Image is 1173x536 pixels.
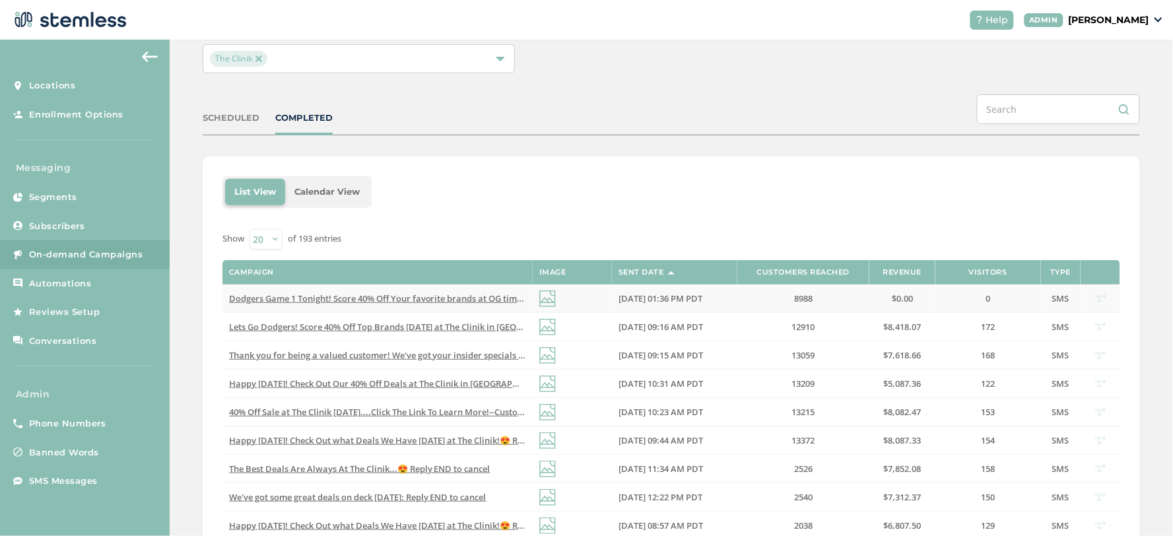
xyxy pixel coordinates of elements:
span: $7,312.37 [884,491,922,503]
label: $8,082.47 [876,407,929,418]
span: Dodgers Game 1 Tonight! Score 40% Off Your favorite brands at OG time. Click the link to SCORE Bi... [229,292,743,304]
li: Calendar View [285,179,369,205]
span: 2526 [794,463,813,475]
iframe: Chat Widget [1107,473,1173,536]
label: 2038 [744,520,863,531]
span: 13215 [792,406,815,418]
span: We've got some great deals on deck [DATE]: Reply END to cancel [229,491,486,503]
span: 2038 [794,519,813,531]
label: The Best Deals Are Always At The Clinik...😍 Reply END to cancel [229,463,526,475]
span: SMS [1052,491,1069,503]
span: SMS [1052,349,1069,361]
label: 08/23/2025 09:44 AM PDT [619,435,731,446]
label: $7,312.37 [876,492,929,503]
label: $8,087.33 [876,435,929,446]
span: Help [986,13,1009,27]
div: ADMIN [1024,13,1064,27]
span: [DATE] 09:15 AM PDT [619,349,703,361]
span: [DATE] 09:16 AM PDT [619,321,703,333]
span: 158 [982,463,995,475]
span: 172 [982,321,995,333]
span: Locations [29,79,76,92]
p: [PERSON_NAME] [1069,13,1149,27]
span: 12910 [792,321,815,333]
span: 8988 [794,292,813,304]
span: 154 [982,434,995,446]
span: Automations [29,277,92,290]
span: 122 [982,378,995,389]
label: 153 [942,407,1034,418]
span: Happy [DATE]! Check Out what Deals We Have [DATE] at The Clinik!😍 Reply END to cancel [229,434,593,446]
label: SMS [1048,407,1074,418]
span: 0 [986,292,991,304]
span: Banned Words [29,446,99,459]
label: 168 [942,350,1034,361]
label: 13209 [744,378,863,389]
label: Dodgers Game 1 Tonight! Score 40% Off Your favorite brands at OG time. Click the link to SCORE Bi... [229,293,526,304]
span: Conversations [29,335,97,348]
span: SMS [1052,519,1069,531]
label: Campaign [229,268,274,277]
span: $7,852.08 [884,463,922,475]
span: 40% Off Sale at The Clinik [DATE]....Click The Link To Learn More!--Customer Appreciation Day! Re... [229,406,694,418]
li: List View [225,179,285,205]
label: SMS [1048,321,1074,333]
span: SMS [1052,378,1069,389]
img: icon-img-d887fa0c.svg [539,461,556,477]
span: [DATE] 10:31 AM PDT [619,378,703,389]
span: SMS [1052,406,1069,418]
label: Lets Go Dodgers! Score 40% Off Top Brands Today at The Clinik in Chatsworth! Click the Link Below... [229,321,526,333]
span: 13209 [792,378,815,389]
span: 153 [982,406,995,418]
label: of 193 entries [288,232,341,246]
label: SMS [1048,350,1074,361]
label: 40% Off Sale at The Clinik Today....Click The Link To Learn More!--Customer Appreciation Day! Rep... [229,407,526,418]
span: Enrollment Options [29,108,123,121]
label: 08/22/2025 11:34 AM PDT [619,463,731,475]
span: 13372 [792,434,815,446]
label: Revenue [883,268,922,277]
label: SMS [1048,293,1074,304]
span: Segments [29,191,77,204]
span: Happy [DATE]! Check Out what Deals We Have [DATE] at The Clinik!😍 Reply END to cancel [229,519,593,531]
label: SMS [1048,520,1074,531]
span: [DATE] 08:57 AM PDT [619,519,703,531]
label: 150 [942,492,1034,503]
span: 129 [982,519,995,531]
img: icon_down-arrow-small-66adaf34.svg [1155,17,1162,22]
label: $6,807.50 [876,520,929,531]
label: 13372 [744,435,863,446]
label: 10/13/2025 01:36 PM PDT [619,293,731,304]
img: icon-img-d887fa0c.svg [539,489,556,506]
img: logo-dark-0685b13c.svg [11,7,127,33]
img: icon-img-d887fa0c.svg [539,432,556,449]
span: [DATE] 11:34 AM PDT [619,463,703,475]
label: 08/15/2025 12:22 PM PDT [619,492,731,503]
label: Happy Saturday! Check Out what Deals We Have Today at The Clinik!😍 Reply END to cancel [229,520,526,531]
span: The Best Deals Are Always At The Clinik...😍 Reply END to cancel [229,463,490,475]
span: 2540 [794,491,813,503]
span: 13059 [792,349,815,361]
span: [DATE] 09:44 AM PDT [619,434,703,446]
label: Customers Reached [757,268,850,277]
span: [DATE] 01:36 PM PDT [619,292,702,304]
span: $6,807.50 [884,519,922,531]
label: Thank you for being a valued customer! We've got your insider specials here: Reply END to cancel [229,350,526,361]
label: 8988 [744,293,863,304]
label: SMS [1048,378,1074,389]
label: 154 [942,435,1034,446]
label: $0.00 [876,293,929,304]
label: 13059 [744,350,863,361]
label: 158 [942,463,1034,475]
span: [DATE] 12:22 PM PDT [619,491,702,503]
span: Reviews Setup [29,306,100,319]
input: Search [977,94,1140,124]
label: 12910 [744,321,863,333]
label: $8,418.07 [876,321,929,333]
label: Sent Date [619,268,664,277]
label: 172 [942,321,1034,333]
img: icon-img-d887fa0c.svg [539,319,556,335]
span: Happy [DATE]! Check Out Our 40% Off Deals at The Clinik in [GEOGRAPHIC_DATA]! Click the Link to S... [229,378,776,389]
label: 129 [942,520,1034,531]
label: 10/03/2025 09:15 AM PDT [619,350,731,361]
